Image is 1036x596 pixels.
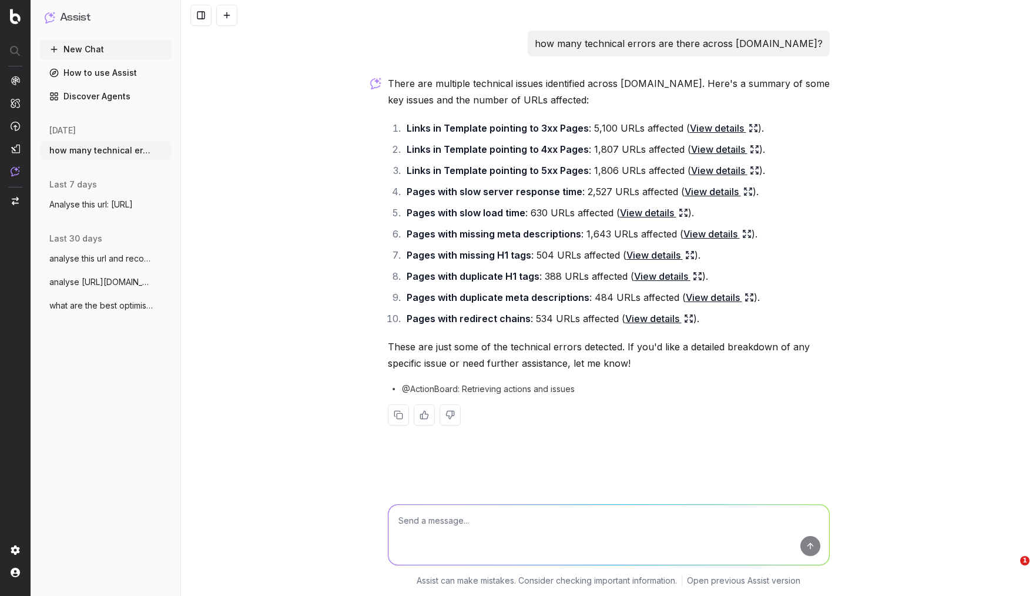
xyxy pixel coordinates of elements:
[49,199,133,210] span: Analyse this url: [URL]
[996,556,1024,584] iframe: Intercom live chat
[691,141,759,158] a: View details
[620,205,688,221] a: View details
[683,226,752,242] a: View details
[535,35,823,52] p: how many technical errors are there across [DOMAIN_NAME]?
[407,165,589,176] strong: Links in Template pointing to 5xx Pages
[625,310,693,327] a: View details
[634,268,702,284] a: View details
[685,183,753,200] a: View details
[49,253,153,264] span: analyse this url and recommend optimisat
[403,268,830,284] li: : 388 URLs affected ( ).
[690,120,758,136] a: View details
[49,276,153,288] span: analyse [URL][DOMAIN_NAME]
[60,9,90,26] h1: Assist
[11,568,20,577] img: My account
[403,120,830,136] li: : 5,100 URLs affected ( ).
[403,247,830,263] li: : 504 URLs affected ( ).
[370,78,381,89] img: Botify assist logo
[40,40,172,59] button: New Chat
[403,183,830,200] li: : 2,527 URLs affected ( ).
[45,12,55,23] img: Assist
[388,75,830,108] p: There are multiple technical issues identified across [DOMAIN_NAME]. Here's a summary of some key...
[407,186,582,197] strong: Pages with slow server response time
[40,273,172,292] button: analyse [URL][DOMAIN_NAME]
[402,383,575,395] span: @ActionBoard: Retrieving actions and issues
[45,9,167,26] button: Assist
[11,545,20,555] img: Setting
[12,197,19,205] img: Switch project
[686,289,754,306] a: View details
[403,162,830,179] li: : 1,806 URLs affected ( ).
[49,179,97,190] span: last 7 days
[40,63,172,82] a: How to use Assist
[403,205,830,221] li: : 630 URLs affected ( ).
[626,247,695,263] a: View details
[388,339,830,371] p: These are just some of the technical errors detected. If you'd like a detailed breakdown of any s...
[49,125,76,136] span: [DATE]
[407,292,589,303] strong: Pages with duplicate meta descriptions
[403,289,830,306] li: : 484 URLs affected ( ).
[407,313,531,324] strong: Pages with redirect chains
[11,166,20,176] img: Assist
[403,310,830,327] li: : 534 URLs affected ( ).
[40,195,172,214] button: Analyse this url: [URL]
[49,233,102,245] span: last 30 days
[11,98,20,108] img: Intelligence
[691,162,759,179] a: View details
[407,122,589,134] strong: Links in Template pointing to 3xx Pages
[407,207,525,219] strong: Pages with slow load time
[40,249,172,268] button: analyse this url and recommend optimisat
[11,121,20,131] img: Activation
[40,296,172,315] button: what are the best optimisations for agen
[403,141,830,158] li: : 1,807 URLs affected ( ).
[407,228,581,240] strong: Pages with missing meta descriptions
[40,87,172,106] a: Discover Agents
[11,144,20,153] img: Studio
[49,300,153,312] span: what are the best optimisations for agen
[407,143,589,155] strong: Links in Template pointing to 4xx Pages
[407,270,539,282] strong: Pages with duplicate H1 tags
[10,9,21,24] img: Botify logo
[417,575,677,587] p: Assist can make mistakes. Consider checking important information.
[40,141,172,160] button: how many technical errors are there acro
[403,226,830,242] li: : 1,643 URLs affected ( ).
[11,76,20,85] img: Analytics
[1020,556,1030,565] span: 1
[407,249,531,261] strong: Pages with missing H1 tags
[49,145,153,156] span: how many technical errors are there acro
[687,575,800,587] a: Open previous Assist version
